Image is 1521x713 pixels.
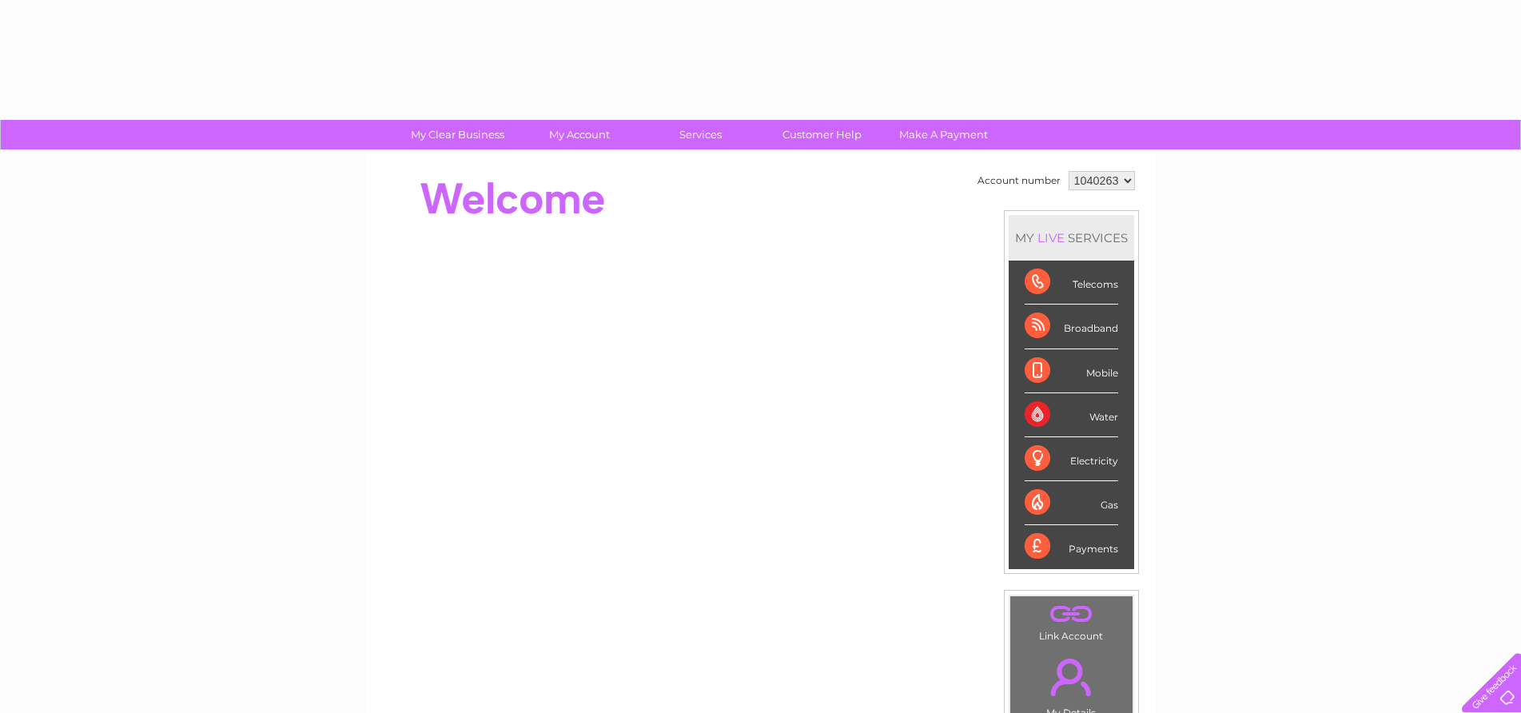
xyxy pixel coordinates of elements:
div: Payments [1025,525,1118,568]
div: Electricity [1025,437,1118,481]
div: Gas [1025,481,1118,525]
a: . [1014,649,1129,705]
div: Water [1025,393,1118,437]
div: Broadband [1025,305,1118,349]
a: Customer Help [756,120,888,149]
div: LIVE [1034,230,1068,245]
td: Link Account [1009,595,1133,646]
div: Mobile [1025,349,1118,393]
a: Services [635,120,766,149]
a: My Clear Business [392,120,524,149]
a: Make A Payment [878,120,1009,149]
a: My Account [513,120,645,149]
div: Telecoms [1025,261,1118,305]
td: Account number [974,167,1065,194]
a: . [1014,600,1129,628]
div: MY SERVICES [1009,215,1134,261]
